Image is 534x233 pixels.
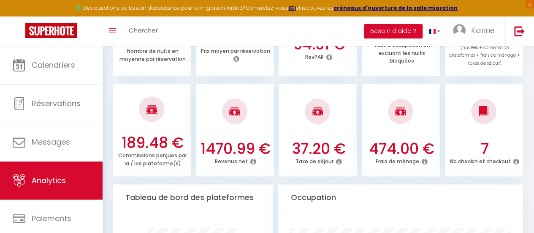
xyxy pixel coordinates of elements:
[453,24,466,37] img: ...
[450,156,511,165] p: Nb checkin et checkout
[129,26,158,35] span: Chercher
[295,156,333,165] p: Taxe de séjour
[449,34,520,67] p: Chiffre d'affaires brut
[200,140,272,158] h3: 1470.99 €
[32,213,71,224] span: Paiements
[366,140,438,158] h3: 474.00 €
[278,184,523,211] div: Occupation
[32,60,75,70] span: Calendriers
[449,140,521,158] h3: 7
[374,40,430,65] p: Taux d'occupation en excluant les nuits bloquées
[471,25,495,36] span: Karine
[215,156,248,165] p: Revenus net
[376,156,419,165] p: Frais de ménage
[7,3,32,29] button: Ouvrir le widget de chat LiveChat
[288,4,296,11] a: ICI
[25,23,77,38] img: Super Booking
[32,175,66,186] span: Analytics
[32,137,70,147] span: Messages
[514,26,525,36] img: logout
[119,46,186,63] p: Nombre de nuits en moyenne par réservation
[364,24,423,38] button: Besoin d'aide ?
[113,184,273,211] div: Tableau de bord des plateformes
[201,46,270,55] p: Prix moyen par réservation
[449,44,520,67] span: (nuitées + commission plateformes + frais de ménage + taxes de séjour)
[305,52,324,60] p: RevPAR
[117,134,189,152] h3: 189.48 €
[447,16,505,46] a: ... Karine
[118,150,187,167] p: Commissions perçues par la / les plateforme(s)
[32,98,81,109] span: Réservations
[333,4,458,11] a: créneaux d'ouverture de la salle migration
[283,140,355,158] h3: 37.20 €
[122,16,164,46] a: Chercher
